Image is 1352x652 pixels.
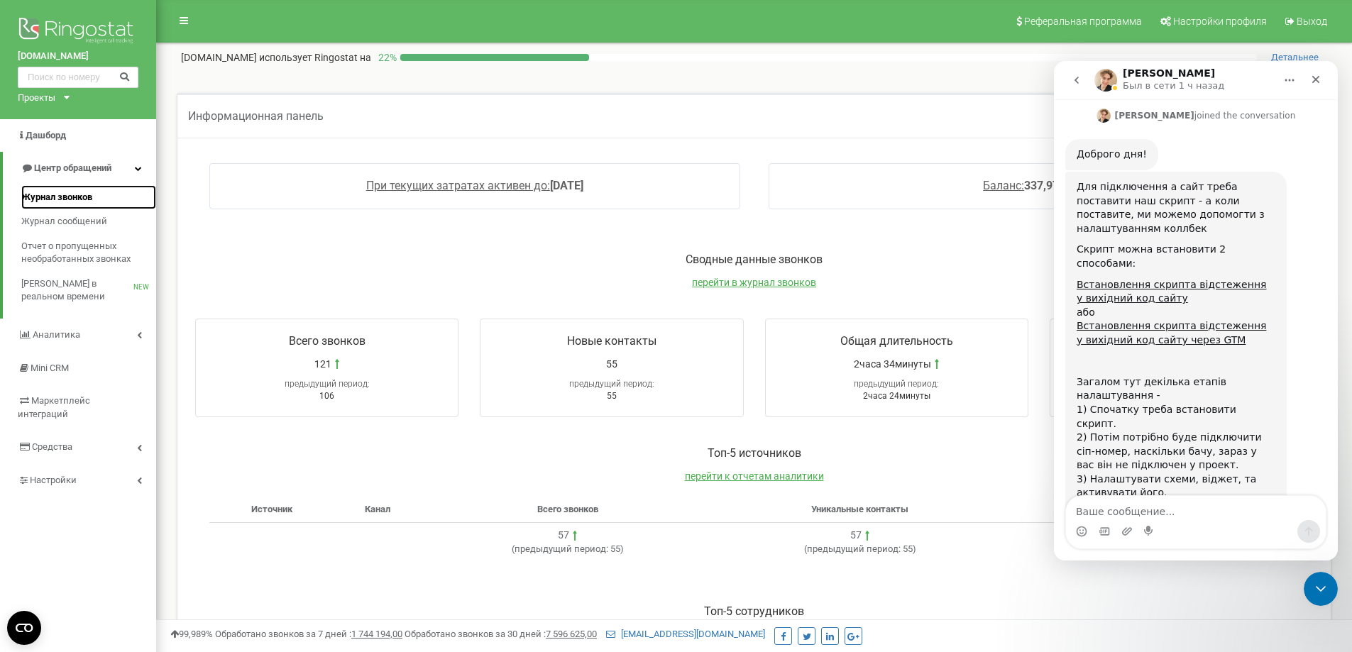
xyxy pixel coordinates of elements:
[804,543,916,554] span: ( 55 )
[12,435,272,459] textarea: Ваше сообщение...
[21,191,92,204] span: Журнал звонков
[607,391,617,401] span: 55
[512,543,624,554] span: ( 55 )
[181,50,371,65] p: [DOMAIN_NAME]
[33,329,80,340] span: Аналитика
[1054,61,1338,560] iframe: Intercom live chat
[289,334,366,348] span: Всего звонков
[30,475,77,485] span: Настройки
[22,465,33,476] button: Средство выбора эмодзи
[34,162,111,173] span: Центр обращений
[1304,572,1338,606] iframe: Intercom live chat
[21,234,156,272] a: Отчет о пропущенных необработанных звонках
[32,441,72,452] span: Средства
[567,334,656,348] span: Новые контакты
[405,629,597,639] span: Обработано звонков за 30 дней :
[31,363,69,373] span: Mini CRM
[3,152,156,185] a: Центр обращений
[11,111,233,517] div: Для підключення а сайт треба поставити наш скрипт - а коли поставите, ми можемо допомогти з налаш...
[606,357,617,371] span: 55
[251,504,292,514] span: Источник
[23,182,221,209] div: Скрипт можна встановити 2 способами:
[840,334,953,348] span: Общая длительность
[371,50,400,65] p: 22 %
[366,179,550,192] span: При текущих затратах активен до:
[708,446,801,460] span: Toп-5 источников
[259,52,371,63] span: использует Ringostat на
[23,119,221,175] div: Для підключення а сайт треба поставити наш скрипт - а коли поставите, ми можемо допомогти з налаш...
[215,629,402,639] span: Обработано звонков за 7 дней :
[170,629,213,639] span: 99,989%
[569,379,654,389] span: предыдущий период:
[983,179,1024,192] span: Баланс:
[365,504,390,514] span: Канал
[18,67,138,88] input: Поиск по номеру
[21,272,156,309] a: [PERSON_NAME] в реальном времениNEW
[546,629,597,639] u: 7 596 625,00
[704,604,804,618] span: Toп-5 сотрудников
[18,395,90,419] span: Маркетплейс интеграций
[1271,52,1319,63] span: Детальнее
[23,258,221,509] div: Загалом тут декілька етапів налаштування - 1) Спочатку треба встановити скрипт. 2) Потім потрібно...
[18,50,138,63] a: [DOMAIN_NAME]
[67,465,79,476] button: Добавить вложение
[26,130,66,140] span: Дашборд
[21,240,149,266] span: Отчет о пропущенных необработанных звонках
[351,629,402,639] u: 1 744 194,00
[18,92,55,105] div: Проекты
[319,391,334,401] span: 106
[21,215,107,228] span: Журнал сообщений
[854,379,939,389] span: предыдущий период:
[692,277,816,288] a: перейти в журнал звонков
[537,504,598,514] span: Всего звонков
[23,245,221,259] div: або
[685,470,824,482] a: перейти к отчетам аналитики
[18,14,138,50] img: Ringostat logo
[285,379,370,389] span: предыдущий период:
[23,259,212,284] a: Встановлення скрипта відстеження у вихідний код сайту через GTM
[23,218,212,243] a: Встановлення скрипта відстеження у вихідний код сайту
[11,111,273,548] div: Volodymyr говорит…
[807,543,901,554] span: предыдущий период:
[21,209,156,234] a: Журнал сообщений
[515,543,608,554] span: предыдущий период:
[811,504,908,514] span: Уникальные контакты
[21,185,156,210] a: Журнал звонков
[1024,16,1142,27] span: Реферальная программа
[243,459,266,482] button: Отправить сообщение…
[7,611,41,645] button: Open CMP widget
[558,529,569,543] div: 57
[863,391,930,401] span: 2часа 24минуты
[606,629,765,639] a: [EMAIL_ADDRESS][DOMAIN_NAME]
[854,357,931,371] span: 2часа 34минуты
[686,253,823,266] span: Сводные данные звонков
[850,529,862,543] div: 57
[188,109,324,123] span: Информационная панель
[366,179,583,192] a: При текущих затратах активен до:[DATE]
[1173,16,1267,27] span: Настройки профиля
[1297,16,1327,27] span: Выход
[21,277,133,304] span: [PERSON_NAME] в реальном времени
[314,357,331,371] span: 121
[45,465,56,476] button: Средство выбора GIF-файла
[983,179,1084,192] a: Баланс:337,97 USD
[90,465,101,476] button: Start recording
